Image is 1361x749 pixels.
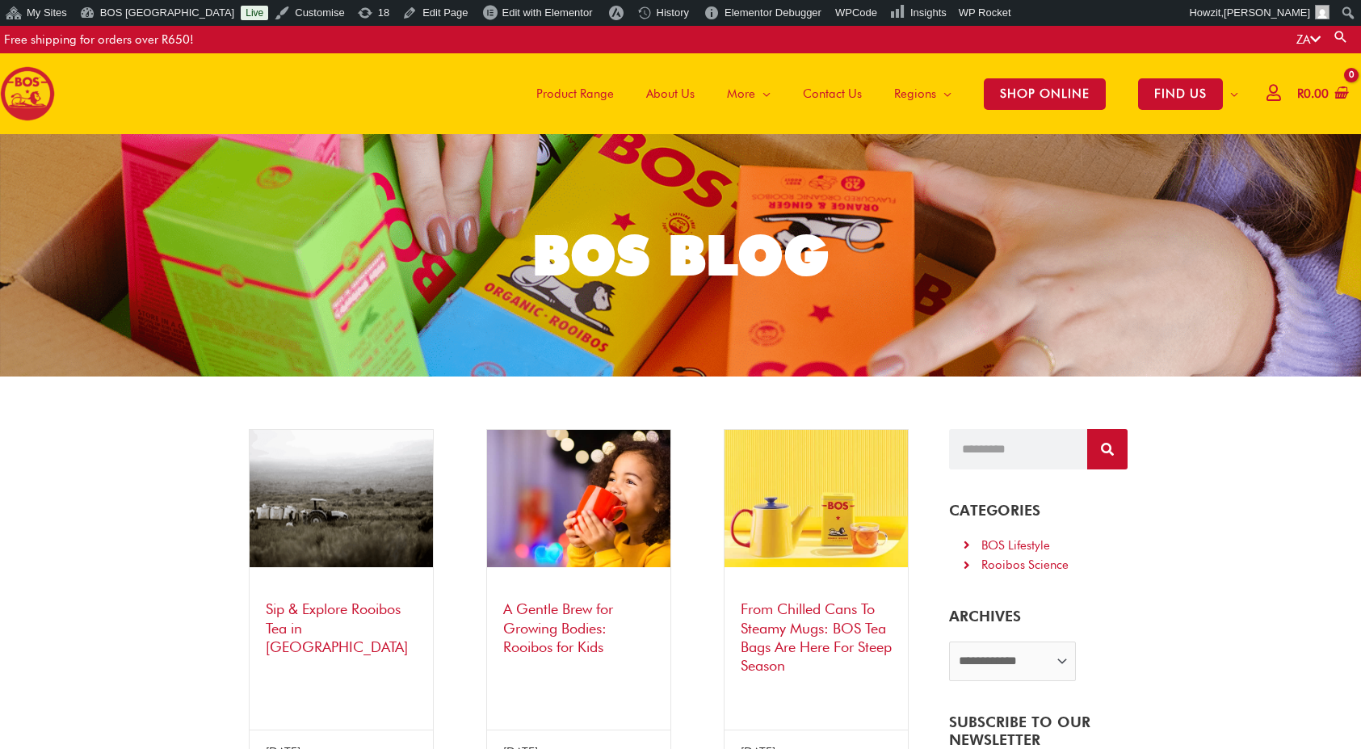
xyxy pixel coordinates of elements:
[984,78,1106,110] span: SHOP ONLINE
[1224,6,1310,19] span: [PERSON_NAME]
[725,430,908,567] img: bos tea variety pack – the perfect rooibos gift
[949,608,1128,625] h5: ARCHIVES
[949,502,1128,520] h4: CATEGORIES
[981,555,1069,575] div: Rooibos Science
[536,69,614,118] span: Product Range
[787,53,878,134] a: Contact Us
[878,53,968,134] a: Regions
[1294,76,1349,112] a: View Shopping Cart, empty
[1297,86,1329,101] bdi: 0.00
[803,69,862,118] span: Contact Us
[4,26,194,53] div: Free shipping for orders over R650!
[503,600,613,655] a: A Gentle Brew for Growing Bodies: Rooibos for Kids
[961,555,1115,575] a: Rooibos Science
[1333,29,1349,44] a: Search button
[237,217,1124,293] h1: BOS BLOG
[502,6,593,19] span: Edit with Elementor
[968,53,1122,134] a: SHOP ONLINE
[1138,78,1223,110] span: FIND US
[250,430,433,567] img: rooibos tea
[266,600,408,655] a: Sip & Explore Rooibos Tea in [GEOGRAPHIC_DATA]
[961,536,1115,556] a: BOS Lifestyle
[727,69,755,118] span: More
[894,69,936,118] span: Regions
[949,713,1128,748] h4: SUBSCRIBE TO OUR NEWSLETTER
[630,53,711,134] a: About Us
[508,53,1254,134] nav: Site Navigation
[646,69,695,118] span: About Us
[520,53,630,134] a: Product Range
[1297,86,1304,101] span: R
[741,600,892,674] a: From Chilled Cans To Steamy Mugs: BOS Tea Bags Are Here For Steep Season
[487,430,670,567] img: cute little girl with cup of rooibos
[711,53,787,134] a: More
[1296,32,1321,47] a: ZA
[1087,429,1128,469] button: Search
[981,536,1050,556] div: BOS Lifestyle
[241,6,268,20] a: Live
